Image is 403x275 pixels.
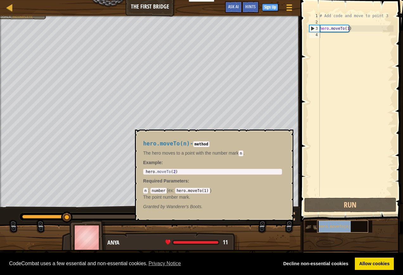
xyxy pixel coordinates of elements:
div: 3 [310,25,320,32]
button: Show game menu [281,1,297,16]
code: hero.moveTo(1) [175,188,210,194]
strong: : [143,160,163,165]
a: learn more about cookies [148,259,182,268]
a: deny cookies [279,258,353,270]
span: Hints [245,3,256,10]
span: Granted by [143,204,166,209]
span: Example [143,160,162,165]
div: 2 [309,19,320,25]
span: : [148,188,150,193]
em: Wanderer's Boots. [143,204,203,209]
div: health: 11 / 11 [165,240,228,245]
h4: - [143,141,282,147]
span: : [188,178,189,183]
span: Required Parameters [143,178,188,183]
button: Run [304,198,396,212]
span: Ask AI [228,3,239,10]
p: The point number mark. [143,194,282,200]
span: : [173,188,176,193]
img: portrait.png [305,221,317,233]
code: n [143,188,148,194]
div: 1 [309,13,320,19]
span: Incomplete [12,15,33,18]
div: 4 [309,32,320,38]
div: Anya [107,239,233,247]
code: n [239,150,243,156]
div: ( ) [143,187,282,200]
span: : [11,15,12,18]
p: The hero moves to a point with the number mark . [143,150,282,156]
img: thang_avatar_frame.png [69,220,106,255]
span: CodeCombat uses a few essential and non-essential cookies. [9,259,274,268]
button: Sign Up [262,3,278,11]
a: allow cookies [355,258,394,270]
span: 11 [223,238,228,246]
code: method [193,141,209,147]
span: ex [168,188,173,193]
span: hero.moveTo(n) [143,140,190,147]
span: hero.moveTo(n) [319,225,351,229]
button: Ask AI [225,1,242,13]
code: number [150,188,167,194]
